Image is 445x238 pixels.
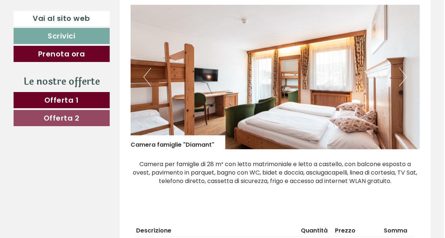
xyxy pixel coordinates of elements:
[14,28,110,44] a: Scrivici
[44,95,79,105] span: Offerta 1
[381,225,414,237] th: Somma
[131,5,420,149] img: image
[6,20,124,42] div: Buon giorno, come possiamo aiutarla?
[124,6,166,18] div: mercoledì
[11,36,121,41] small: 14:25
[14,11,110,26] a: Vai al sito web
[44,113,80,123] span: Offerta 2
[131,135,225,149] div: Camera famiglie "Diamant"
[14,46,110,62] a: Prenota ora
[11,21,121,27] div: Hotel Goldene Rose
[136,225,298,237] th: Descrizione
[143,68,151,86] button: Previous
[399,68,407,86] button: Next
[248,190,289,206] button: Invia
[298,225,332,237] th: Quantità
[14,75,110,88] div: Le nostre offerte
[131,160,420,194] p: Camera per famiglie di 28 m² con letto matrimoniale e letto a castello, con balcone esposto a ove...
[332,225,381,237] th: Prezzo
